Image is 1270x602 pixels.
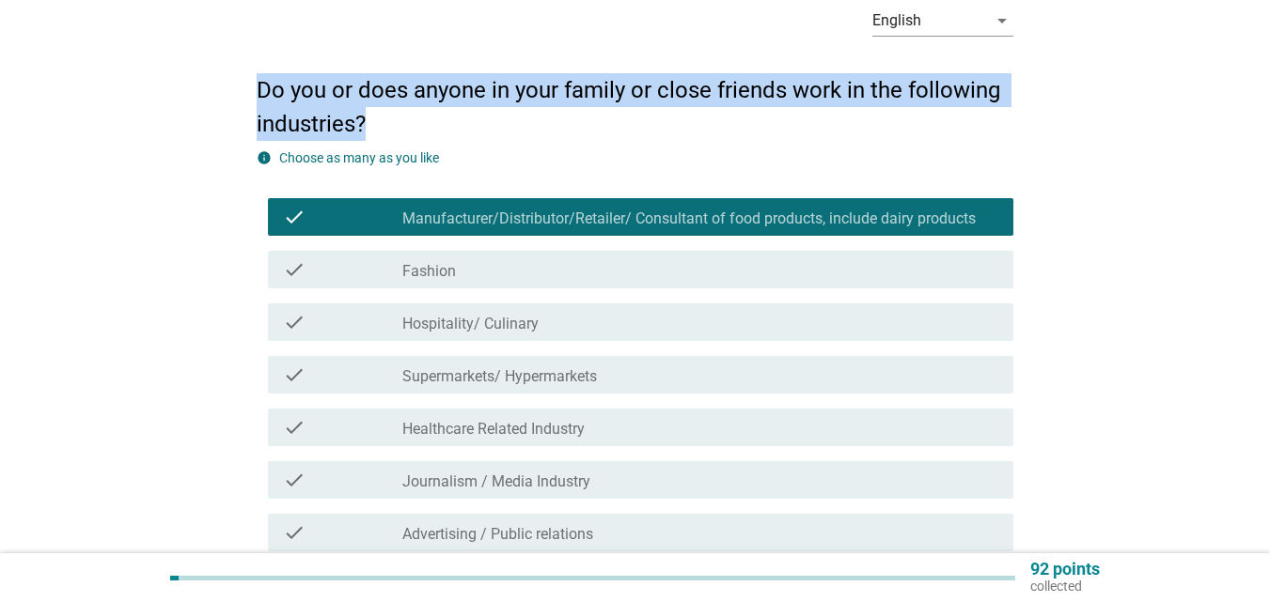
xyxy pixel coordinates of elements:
i: check [283,469,306,491]
i: check [283,363,306,386]
i: arrow_drop_down [991,9,1013,32]
label: Manufacturer/Distributor/Retailer/ Consultant of food products, include dairy products [402,209,976,228]
div: English [872,12,921,29]
h2: Do you or does anyone in your family or close friends work in the following industries? [257,54,1013,141]
label: Healthcare Related Industry [402,420,585,439]
label: Choose as many as you like [279,150,439,165]
i: info [257,150,272,165]
i: check [283,416,306,439]
i: check [283,311,306,333]
label: Hospitality/ Culinary [402,315,539,333]
label: Journalism / Media Industry [402,472,590,491]
i: check [283,258,306,281]
i: check [283,521,306,544]
i: check [283,206,306,228]
label: Fashion [402,262,456,281]
p: 92 points [1030,561,1100,578]
label: Supermarkets/ Hypermarkets [402,367,597,386]
label: Advertising / Public relations [402,525,593,544]
p: collected [1030,578,1100,594]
